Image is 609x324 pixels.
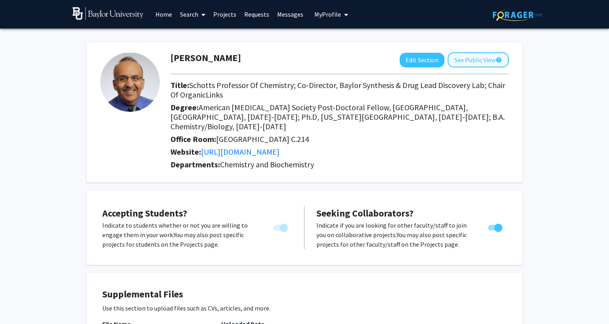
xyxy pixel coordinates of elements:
a: Projects [209,0,240,28]
p: Indicate to students whether or not you are willing to engage them in your work. You may also pos... [102,220,259,249]
div: Toggle [485,220,507,232]
a: Messages [273,0,307,28]
button: Edit Section [400,53,444,67]
span: Seeking Collaborators? [316,207,414,219]
div: You cannot turn this off while you have active projects. [270,220,292,232]
a: Search [176,0,209,28]
span: Schotts Professor Of Chemistry; Co-Director, Baylor Synthesis & Drug Lead Discovery Lab; Chair Of... [170,80,505,100]
iframe: Chat [6,288,34,318]
h4: Supplemental Files [102,289,507,300]
span: My Profile [314,10,341,18]
p: Use this section to upload files such as CVs, articles, and more. [102,303,507,313]
mat-icon: help [496,55,502,65]
h1: [PERSON_NAME] [170,52,241,64]
a: Opens in a new tab [201,147,280,157]
p: Indicate if you are looking for other faculty/staff to join you on collaborative projects. You ma... [316,220,473,249]
span: Accepting Students? [102,207,187,219]
h2: Title: [170,81,509,100]
a: Home [151,0,176,28]
button: See Public View [448,52,509,67]
a: Requests [240,0,273,28]
span: Chemistry and Biochemistry [220,159,314,169]
img: ForagerOne Logo [493,9,542,21]
img: Profile Picture [100,52,160,112]
h2: Departments: [165,160,515,169]
h2: Degree: [170,103,509,131]
span: American [MEDICAL_DATA] Society Post-Doctoral Fellow, [GEOGRAPHIC_DATA], [GEOGRAPHIC_DATA], [DATE... [170,102,505,131]
div: Toggle [270,220,292,232]
span: [GEOGRAPHIC_DATA] C.214 [216,134,309,144]
h2: Office Room: [170,134,509,144]
img: Baylor University Logo [73,7,144,20]
h2: Website: [170,147,509,157]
